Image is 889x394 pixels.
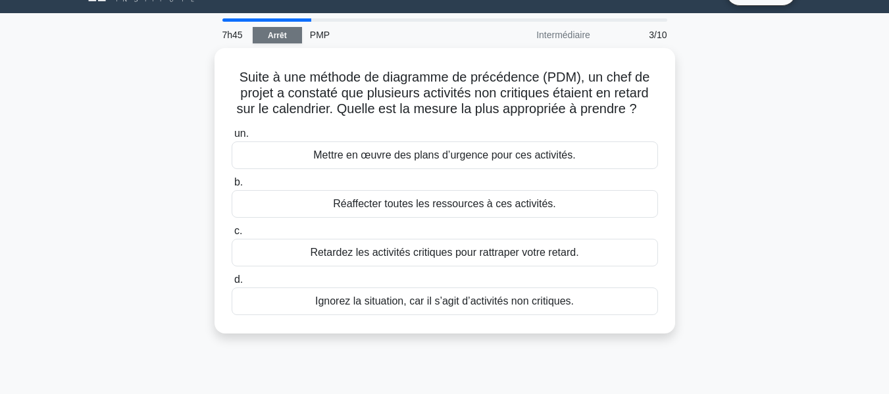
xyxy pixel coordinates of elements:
[253,27,302,43] a: Arrêt
[333,198,556,209] font: Réaffecter toutes les ressources à ces activités.
[234,274,243,285] font: d.
[222,30,243,40] font: 7h45
[315,295,574,307] font: Ignorez la situation, car il s’agit d’activités non critiques.
[234,128,249,139] font: un.
[310,30,330,40] font: PMP
[236,70,649,116] font: Suite à une méthode de diagramme de précédence (PDM), un chef de projet a constaté que plusieurs ...
[313,149,575,160] font: Mettre en œuvre des plans d’urgence pour ces activités.
[234,225,242,236] font: c.
[268,31,287,40] font: Arrêt
[310,247,578,258] font: Retardez les activités critiques pour rattraper votre retard.
[536,30,590,40] font: Intermédiaire
[234,176,243,187] font: b.
[649,30,667,40] font: 3/10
